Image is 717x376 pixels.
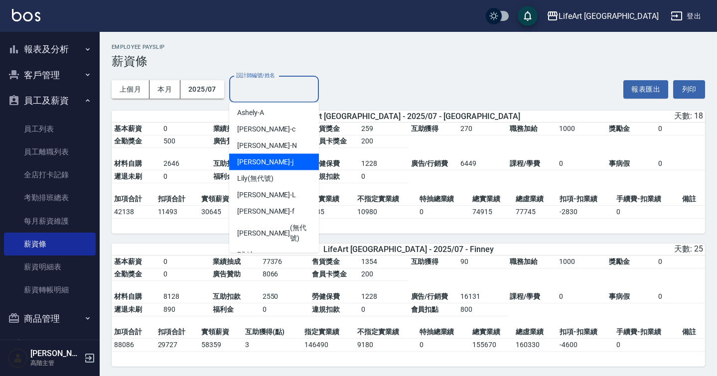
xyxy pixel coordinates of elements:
div: -f [229,203,319,220]
td: 0 [161,170,210,183]
button: 列印 [673,80,705,99]
span: 違規扣款 [312,172,340,180]
span: 課程/學費 [510,292,540,300]
td: 3 [243,338,302,351]
div: -A [229,105,319,121]
td: 29727 [155,338,199,351]
span: 獎勵金 [609,125,630,132]
td: 2646 [161,157,210,170]
td: 155670 [470,338,514,351]
span: 課程/學費 [510,159,540,167]
span: 售貨獎金 [312,125,340,132]
td: 0 [656,290,705,303]
td: 800 [458,303,507,316]
span: 互助獲得 [411,125,439,132]
span: 廣告/行銷費 [411,159,448,167]
td: 63935 [302,205,355,218]
td: 總虛業績 [513,193,557,206]
td: 0 [161,255,210,268]
span: 職務加給 [510,125,538,132]
span: [PERSON_NAME] [237,206,290,217]
td: 90 [458,255,507,268]
span: 基本薪資 [114,257,142,265]
p: 高階主管 [30,359,81,368]
td: 扣項-扣業績 [557,193,614,206]
a: 員工列表 [4,118,96,140]
button: 報表及分析 [4,36,96,62]
span: 勞健保費 [312,292,340,300]
td: 特抽總業績 [417,326,470,339]
td: 0 [359,170,408,183]
span: LifeArt [GEOGRAPHIC_DATA] - 2025/07 - [GEOGRAPHIC_DATA] [297,112,520,121]
button: 客戶管理 [4,62,96,88]
td: 0 [557,157,606,170]
td: 160330 [513,338,557,351]
span: 廣告贊助 [213,270,241,278]
span: 全勤獎金 [114,270,142,278]
td: 8128 [161,290,210,303]
td: -4600 [557,338,614,351]
span: 互助扣款 [213,292,241,300]
span: [PERSON_NAME] [237,157,290,167]
span: 互助獲得 [411,257,439,265]
td: 1228 [359,157,408,170]
h5: [PERSON_NAME] [30,349,81,359]
a: 全店打卡記錄 [4,163,96,186]
td: 146490 [302,338,355,351]
div: -j [229,154,319,170]
td: 8066 [260,268,309,281]
span: 勞健保費 [312,159,340,167]
td: 2550 [260,290,309,303]
span: 會員卡獎金 [312,137,347,145]
td: 互助獲得(點) [243,326,302,339]
td: 加項合計 [112,193,155,206]
td: 扣項合計 [155,326,199,339]
td: -2830 [557,205,614,218]
td: 270 [458,123,507,135]
td: 1228 [359,290,408,303]
td: 88086 [112,338,155,351]
td: 0 [656,157,705,170]
span: 事病假 [609,292,630,300]
h3: 薪資條 [112,54,705,68]
span: Bibi [237,250,249,260]
a: 員工離職列表 [4,140,96,163]
td: 500 [161,135,210,148]
td: 77745 [513,205,557,218]
td: 0 [557,290,606,303]
table: a dense table [112,255,705,326]
span: 業績抽成 [213,257,241,265]
td: 0 [260,303,309,316]
button: 員工及薪資 [4,88,96,114]
td: 10980 [355,205,417,218]
span: 福利金 [213,305,234,313]
td: 0 [359,303,408,316]
td: 9180 [355,338,417,351]
span: 材料自購 [114,292,142,300]
img: Logo [12,9,40,21]
span: Lily [237,173,248,184]
span: 廣告/行銷費 [411,292,448,300]
td: 備註 [680,193,705,206]
td: 指定實業績 [302,326,355,339]
td: 總虛業績 [513,326,557,339]
td: 200 [359,135,408,148]
a: 薪資條 [4,233,96,255]
span: [PERSON_NAME] [237,140,290,151]
td: 74915 [470,205,514,218]
td: 6449 [458,157,507,170]
span: 事病假 [609,159,630,167]
div: (無代號) [229,220,319,247]
div: -N [229,137,319,154]
td: 259 [359,123,408,135]
div: 天數: 25 [509,244,703,254]
td: 實領薪資 [199,193,243,206]
span: 互助扣款 [213,159,241,167]
span: 基本薪資 [114,125,142,132]
div: 天數: 18 [509,111,703,122]
td: 0 [656,123,705,135]
span: 材料自購 [114,159,142,167]
td: 不指定實業績 [355,326,417,339]
span: [PERSON_NAME] [237,124,290,134]
span: 會員卡獎金 [312,270,347,278]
